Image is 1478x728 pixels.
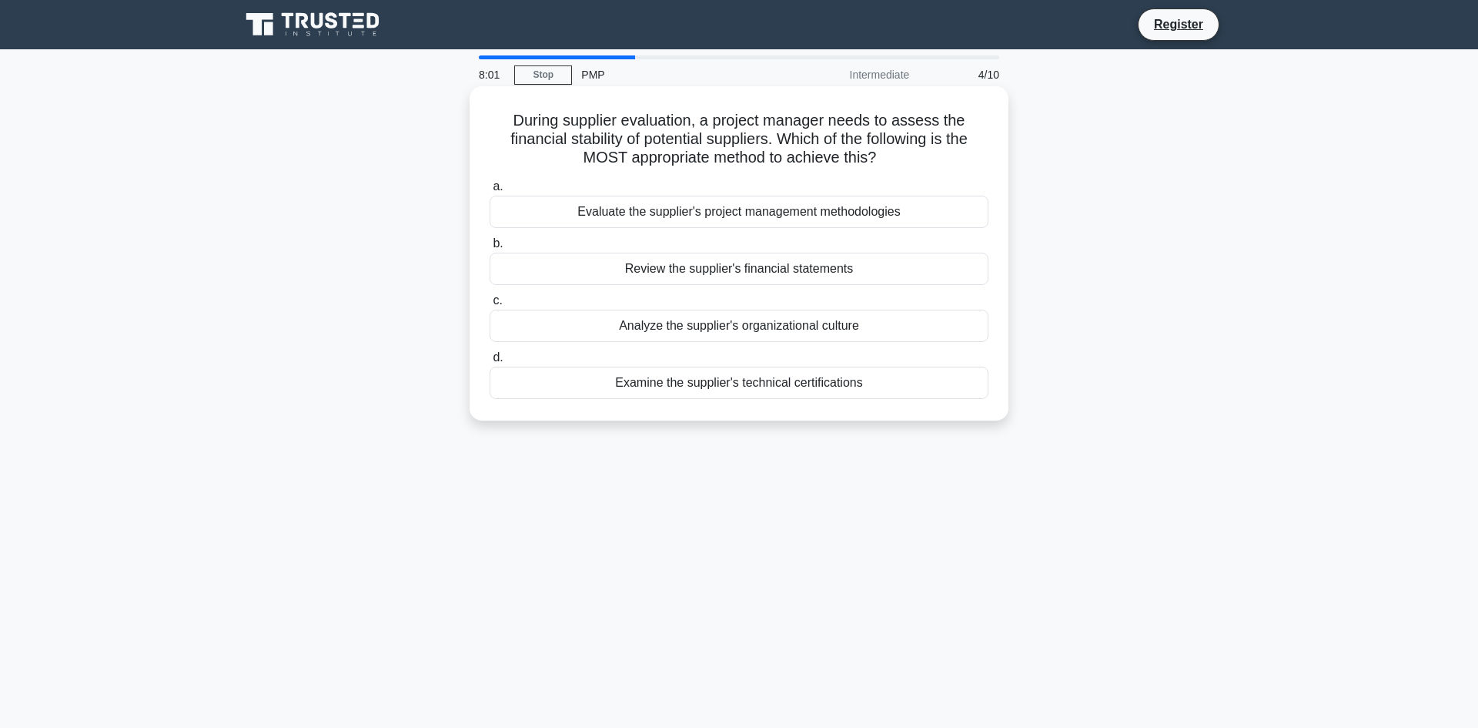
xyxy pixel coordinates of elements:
[572,59,784,90] div: PMP
[514,65,572,85] a: Stop
[493,351,503,364] span: d.
[490,367,988,399] div: Examine the supplier's technical certifications
[918,59,1008,90] div: 4/10
[490,310,988,342] div: Analyze the supplier's organizational culture
[493,179,503,193] span: a.
[470,59,514,90] div: 8:01
[490,196,988,228] div: Evaluate the supplier's project management methodologies
[1145,15,1212,34] a: Register
[493,294,502,307] span: c.
[493,237,503,250] span: b.
[490,253,988,285] div: Review the supplier's financial statements
[784,59,918,90] div: Intermediate
[488,111,990,168] h5: During supplier evaluation, a project manager needs to assess the financial stability of potentia...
